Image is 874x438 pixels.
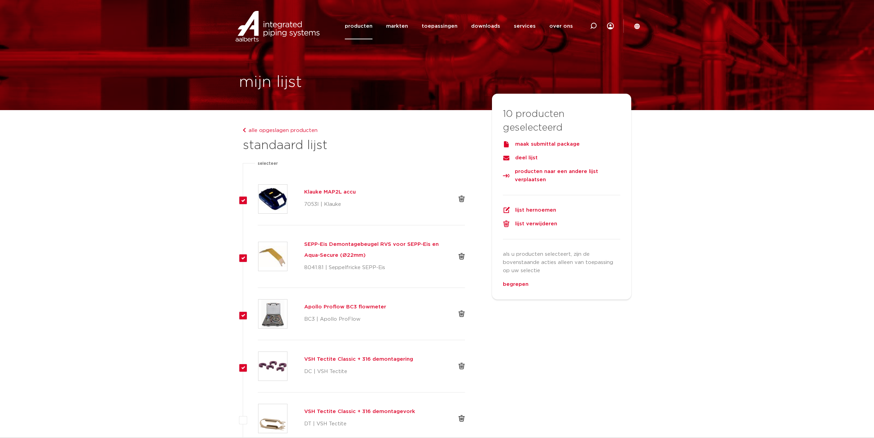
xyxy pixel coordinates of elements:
a: Apollo Proflow BC3 flowmeter [304,302,447,313]
img: thumbnail for dt [258,404,287,433]
p: BC3 | Apollo ProFlow [304,315,447,323]
img: thumbnail for 804181 [258,242,287,271]
div: lijst verwijderen [503,220,620,228]
p: 8041.81 | Seppelfricke SEPP-Eis [304,264,447,272]
p: DC | VSH Tectite [304,368,447,376]
a: toepassingen [422,13,457,39]
h2: standaard lijst [243,137,465,154]
a: begrepen [503,282,528,287]
span: producten [516,109,564,119]
p: 7053I | Klauke [304,200,447,209]
h1: mijn lijst [239,71,302,93]
a: SEPP-Eis Demontagebeugel RVS voor SEPP-Eis en Aqua-Secure (Ø22mm) [304,239,447,261]
div: maak submittal package [503,140,620,148]
a: alle opgeslagen producten [243,128,318,133]
p: DT | VSH Tectite [304,420,447,428]
img: thumbnail for bc3 [258,300,287,328]
a: Klauke MAP2L accu [304,187,447,198]
a: VSH Tectite Classic + 316 demontagevork [304,406,447,417]
img: thumbnail for dc [258,352,287,381]
nav: Menu [345,13,573,39]
a: over ons [549,13,573,39]
div: lijst hernoemen [503,206,620,214]
div: producten naar een andere lijst verplaatsen [503,168,620,184]
a: services [514,13,536,39]
span: 10 [503,109,513,119]
a: VSH Tectite Classic + 316 demontagering [304,354,447,365]
a: producten [345,13,372,39]
nav: Menu [607,12,614,40]
a: downloads [471,13,500,39]
span: geselecteerd [503,123,563,133]
div: deel lijst [503,154,620,162]
p: als u producten selecteert, zijn de bovenstaande acties alleen van toepassing op uw selectie [503,250,620,275]
a: markten [386,13,408,39]
img: thumbnail for 7053i [258,185,287,213]
p: selecteer [258,159,278,168]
